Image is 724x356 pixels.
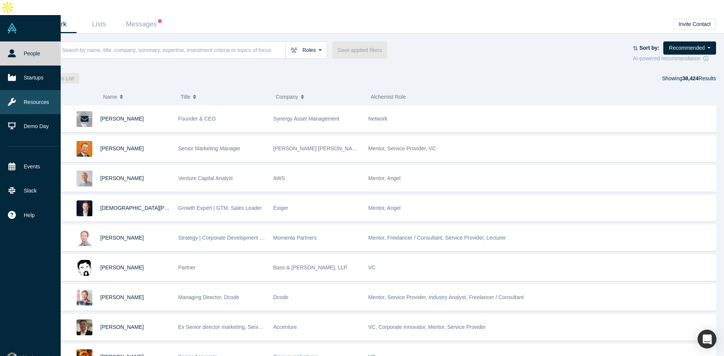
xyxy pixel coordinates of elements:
[77,171,92,186] img: Alex Ha's Profile Image
[100,294,144,300] a: [PERSON_NAME]
[662,73,716,84] div: Showing
[368,324,486,330] span: VC, Corporate Innovator, Mentor, Service Provider
[276,89,298,105] span: Company
[77,141,92,157] img: Sylvain Marseille's Profile Image
[77,319,92,335] img: Henry Fan's Profile Image
[178,235,453,241] span: Strategy | Corporate Development | Strategic Alliances | Distributed Computing | IIoT | Edge Comp...
[371,94,406,100] span: Alchemist Role
[273,324,297,330] span: Accenture
[273,116,339,122] span: Synergy Asset Management
[100,175,144,181] a: [PERSON_NAME]
[368,175,401,181] span: Mentor, Angel
[100,145,144,151] a: [PERSON_NAME]
[100,205,203,211] a: [DEMOGRAPHIC_DATA][PERSON_NAME]
[178,175,233,181] span: Venture Capital Analyst
[368,235,506,241] span: Mentor, Freelancer / Consultant, Service Provider, Lecturer
[181,89,268,105] button: Title
[640,45,660,51] strong: Sort by:
[178,145,241,151] span: Senior Marketing Manager
[61,41,285,59] input: Search by name, title, company, summary, expertise, investment criteria or topics of focus
[181,89,190,105] span: Title
[368,145,436,151] span: Mentor, Service Provider, VC
[178,205,262,211] span: Growth Expert | GTM, Sales Leader
[178,294,239,300] span: Managing Director, Dcode
[100,235,144,241] a: [PERSON_NAME]
[368,116,388,122] span: Network
[77,230,92,246] img: Bill O'Such's Profile Image
[368,205,401,211] span: Mentor, Angel
[682,75,716,81] span: Results
[332,41,387,59] button: Save applied filters
[273,294,288,300] span: Dcode
[77,200,92,216] img: Christian Woodward's Profile Image
[178,264,196,270] span: Partner
[7,23,17,34] img: Alchemist Vault Logo
[77,260,92,276] img: Jonathan Siegel's Profile Image
[682,75,698,81] strong: 38,424
[273,175,285,181] span: AWS
[121,15,166,33] a: Messages
[77,15,121,33] a: Lists
[285,41,327,59] button: Roles
[663,41,716,55] button: Recommended
[368,294,524,300] span: Mentor, Service Provider, Industry Analyst, Freelancer / Consultant
[44,73,79,84] button: Add to List
[273,235,317,241] span: Momenta Partners
[273,264,347,270] span: Bass & [PERSON_NAME], LLP
[77,290,92,306] img: Nate Ashton's Profile Image
[103,89,173,105] button: Name
[100,264,144,270] a: [PERSON_NAME]
[100,116,144,122] a: [PERSON_NAME]
[103,89,117,105] span: Name
[100,324,144,330] a: [PERSON_NAME]
[273,205,288,211] span: Exiger
[633,55,716,63] div: AI-powered recommendation
[673,19,716,29] button: Invite Contact
[276,89,363,105] button: Company
[24,211,35,219] span: Help
[368,264,376,270] span: VC
[178,324,367,330] span: Ex Senior director marketing, Senior advisor Huawei, managing director, investor
[178,116,216,122] span: Founder & CEO
[273,145,362,151] span: [PERSON_NAME] [PERSON_NAME]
